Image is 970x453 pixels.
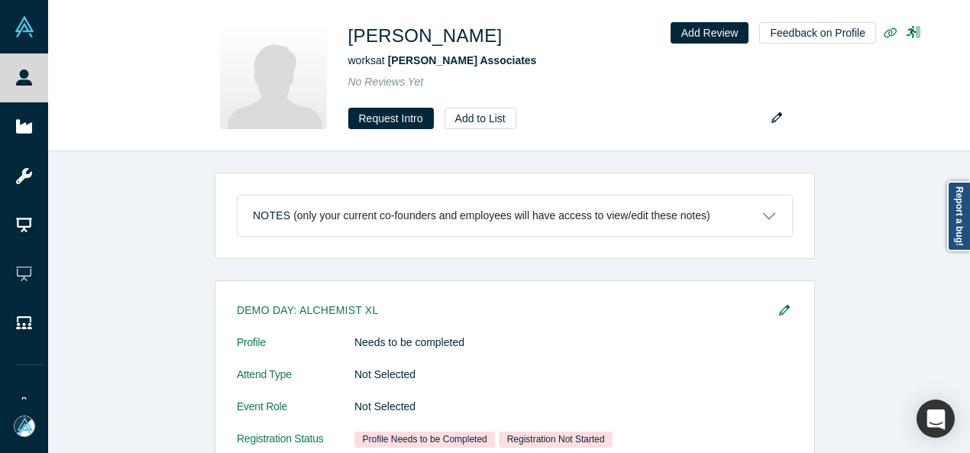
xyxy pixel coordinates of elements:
button: Request Intro [348,108,434,129]
h1: [PERSON_NAME] [348,22,503,50]
h3: Notes [253,208,290,224]
button: Feedback on Profile [759,22,876,44]
a: Report a bug! [947,181,970,251]
span: Profile Needs to be Completed [354,432,495,448]
button: Add Review [671,22,749,44]
dd: Not Selected [354,399,793,415]
h3: Demo Day: Alchemist XL [237,303,771,319]
img: Michelle Kwok's Profile Image [220,22,327,129]
dd: Not Selected [354,367,793,383]
p: (only your current co-founders and employees will have access to view/edit these notes) [293,209,710,222]
span: No Reviews Yet [348,76,424,88]
dt: Attend Type [237,367,354,399]
button: Add to List [445,108,516,129]
img: Alchemist Vault Logo [14,16,35,37]
button: Notes (only your current co-founders and employees will have access to view/edit these notes) [238,196,792,236]
dt: Event Role [237,399,354,431]
dt: Profile [237,335,354,367]
span: works at [348,54,537,66]
span: Registration Not Started [499,432,613,448]
a: [PERSON_NAME] Associates [388,54,537,66]
dd: Needs to be completed [354,335,793,351]
img: Mia Scott's Account [14,416,35,437]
